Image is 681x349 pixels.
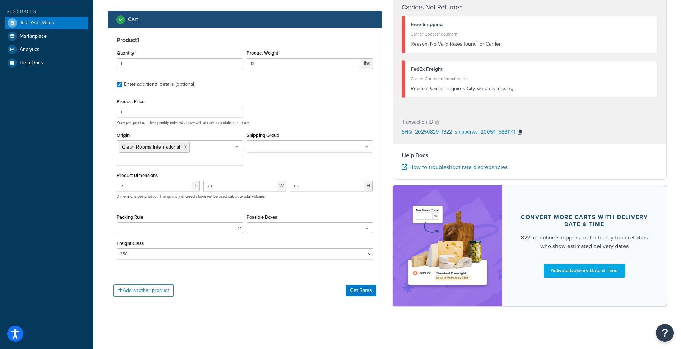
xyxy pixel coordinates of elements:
span: Reason: [411,85,429,92]
span: lbs [362,58,373,69]
div: Enter additional details (optional) [124,79,195,89]
a: Activate Delivery Date & Time [544,264,625,278]
label: Product Dimensions [117,173,158,178]
div: FedEx Freight [411,64,652,74]
div: 82% of online shoppers prefer to buy from retailers who show estimated delivery dates [519,233,649,251]
h3: Product 1 [117,37,373,44]
a: Analytics [5,43,88,56]
div: Convert more carts with delivery date & time [519,214,649,228]
div: Free Shipping [411,20,652,30]
button: Add another product [113,284,174,297]
label: Freight Class [117,241,144,246]
div: Carrier Code: shqfedexfreight [411,74,652,84]
div: No Valid Rates found for Carrier [411,39,652,49]
button: Get Rates [346,285,376,296]
span: L [192,181,200,191]
label: Product Weight* [247,50,280,56]
img: feature-image-ddt-36eae7f7280da8017bfb280eaccd9c446f90b1fe08728e4019434db127062ab4.png [404,196,491,295]
input: Enter additional details (optional) [117,82,122,87]
a: Test Your Rates [5,17,88,29]
p: Transaction ID [402,117,433,127]
input: 0.00 [247,58,362,69]
h4: Help Docs [402,151,658,160]
label: Shipping Group [247,132,279,138]
span: W [277,181,286,191]
input: 0.0 [117,58,243,69]
span: Test Your Rates [20,20,54,26]
button: Open Resource Center [656,324,674,342]
span: Marketplace [20,33,47,39]
div: Carrier requires City, which is missing. [411,84,652,94]
p: Dimensions per product. The quantity entered above will be used calculate total volume. [115,194,265,199]
label: Quantity* [117,50,136,56]
label: Origin [117,132,130,138]
h2: Cart : [128,16,140,23]
h4: Carriers Not Returned [402,3,658,12]
span: Analytics [20,47,39,53]
a: Help Docs [5,56,88,69]
p: Price per product. The quantity entered above will be used calculate total price. [115,120,375,125]
span: H [364,181,373,191]
span: Help Docs [20,60,43,66]
label: Possible Boxes [247,214,277,220]
div: Resources [5,9,88,15]
a: How to troubleshoot rate discrepancies [402,163,508,171]
label: Packing Rule [117,214,143,220]
div: Carrier Code: shqcustom [411,29,652,39]
span: Reason: [411,40,429,48]
p: SHQ_20250829_1322_shipperws_20054_5881141 [402,127,516,138]
span: Clean Rooms International [122,143,180,151]
a: Marketplace [5,30,88,43]
label: Product Price [117,99,144,104]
